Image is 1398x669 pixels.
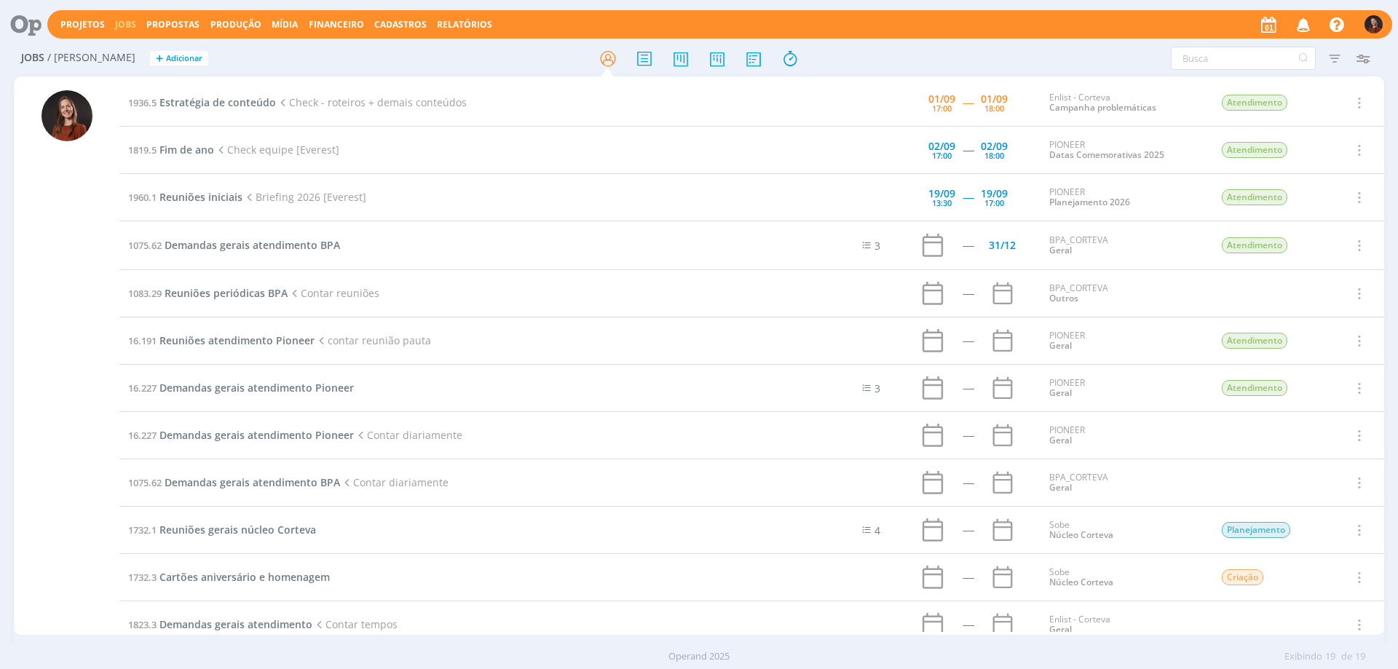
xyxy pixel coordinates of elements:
span: Atendimento [1222,142,1287,158]
a: Projetos [60,18,105,31]
span: Exibindo [1284,649,1322,664]
input: Busca [1171,47,1316,70]
a: 1819.5Fim de ano [128,143,214,157]
span: de [1341,649,1352,664]
span: Demandas gerais atendimento BPA [165,238,340,252]
div: BPA_CORTEVA [1049,235,1199,256]
a: Geral [1049,339,1072,352]
span: 1083.29 [128,287,162,300]
span: + [156,51,163,66]
span: Estratégia de conteúdo [159,95,276,109]
div: BPA_CORTEVA [1049,283,1199,304]
div: Sobe [1049,520,1199,541]
div: 31/12 [989,240,1016,250]
span: 16.227 [128,381,157,395]
div: 17:00 [932,104,952,112]
span: Planejamento [1222,522,1290,538]
div: 18:00 [984,151,1004,159]
a: Geral [1049,387,1072,399]
div: ----- [963,336,974,346]
div: BPA_CORTEVA [1049,472,1199,494]
a: 1075.62Demandas gerais atendimento BPA [128,238,340,252]
span: 1732.1 [128,523,157,537]
span: Demandas gerais atendimento Pioneer [159,428,354,442]
span: 1936.5 [128,96,157,109]
a: Geral [1049,623,1072,636]
a: Outros [1049,292,1078,304]
span: Check equipe [Everest] [214,143,339,157]
a: Jobs [115,18,136,31]
button: Jobs [111,19,141,31]
span: Propostas [146,18,200,31]
a: Financeiro [309,18,364,31]
span: 1819.5 [128,143,157,157]
span: 1075.62 [128,476,162,489]
span: 3 [874,381,880,395]
span: Contar tempos [312,617,398,631]
a: 16.227Demandas gerais atendimento Pioneer [128,381,354,395]
span: 1075.62 [128,239,162,252]
button: Projetos [56,19,109,31]
div: ----- [963,572,974,582]
img: M [1365,15,1383,33]
span: 19 [1325,649,1335,664]
a: Geral [1049,244,1072,256]
a: Produção [210,18,261,31]
span: 16.227 [128,429,157,442]
div: 19/09 [981,189,1008,199]
span: 3 [874,239,880,253]
div: 19/09 [928,189,955,199]
div: 02/09 [928,141,955,151]
a: Datas Comemorativas 2025 [1049,149,1164,161]
div: PIONEER [1049,187,1199,208]
div: Enlist - Corteva [1049,614,1199,636]
span: Adicionar [166,54,202,63]
span: Demandas gerais atendimento Pioneer [159,381,354,395]
span: Cartões aniversário e homenagem [159,570,330,584]
a: 1732.1Reuniões gerais núcleo Corteva [128,523,316,537]
a: 16.191Reuniões atendimento Pioneer [128,333,315,347]
button: Propostas [142,19,204,31]
span: Demandas gerais atendimento BPA [165,475,340,489]
span: 19 [1355,649,1365,664]
span: Atendimento [1222,237,1287,253]
span: Atendimento [1222,189,1287,205]
div: ----- [963,478,974,488]
span: ----- [963,143,974,157]
span: Reuniões iniciais [159,190,242,204]
div: PIONEER [1049,140,1199,161]
span: 1732.3 [128,571,157,584]
span: Contar diariamente [354,428,462,442]
a: 1083.29Reuniões periódicas BPA [128,286,288,300]
div: 17:00 [984,199,1004,207]
a: Geral [1049,434,1072,446]
a: Relatórios [437,18,492,31]
span: Atendimento [1222,333,1287,349]
a: Campanha problemáticas [1049,101,1156,114]
div: 18:00 [984,104,1004,112]
div: ----- [963,525,974,535]
a: 1960.1Reuniões iniciais [128,190,242,204]
a: Núcleo Corteva [1049,576,1113,588]
a: 1823.3Demandas gerais atendimento [128,617,312,631]
button: Relatórios [433,19,497,31]
img: M [42,90,92,141]
div: 17:00 [932,151,952,159]
div: ----- [963,619,974,630]
div: 02/09 [981,141,1008,151]
span: 16.191 [128,334,157,347]
a: Geral [1049,481,1072,494]
span: Cadastros [374,18,427,31]
span: Check - roteiros + demais conteúdos [276,95,467,109]
span: Briefing 2026 [Everest] [242,190,366,204]
div: ----- [963,240,974,250]
span: Contar diariamente [340,475,449,489]
div: PIONEER [1049,425,1199,446]
span: Reuniões gerais núcleo Corteva [159,523,316,537]
span: 4 [874,523,880,537]
span: Fim de ano [159,143,214,157]
a: 1075.62Demandas gerais atendimento BPA [128,475,340,489]
a: 1936.5Estratégia de conteúdo [128,95,276,109]
span: ----- [963,190,974,204]
button: Produção [206,19,266,31]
